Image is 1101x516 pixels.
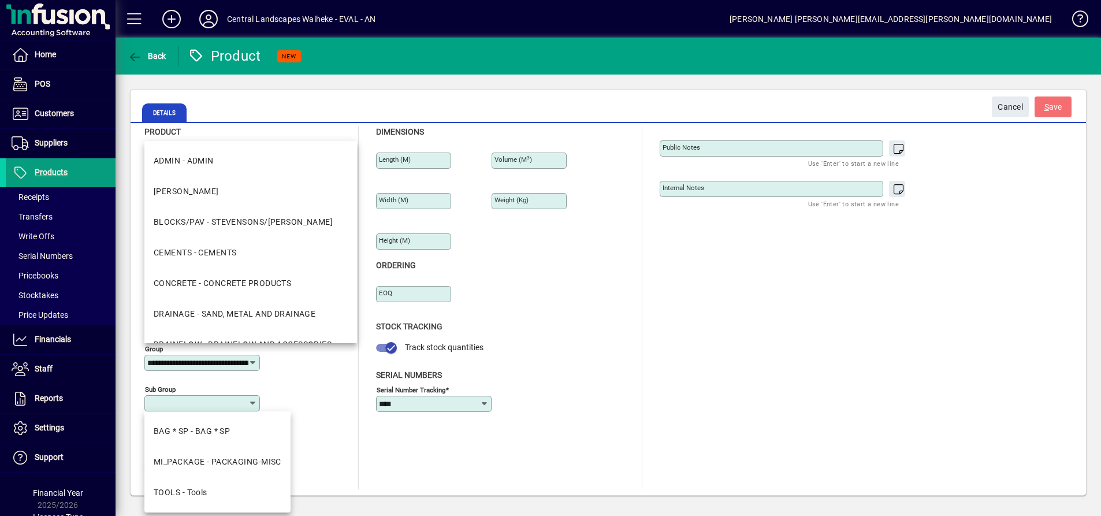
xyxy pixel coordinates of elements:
span: Financial Year [33,488,83,498]
a: Settings [6,414,116,443]
span: ave [1044,98,1062,117]
mat-hint: Use 'Enter' to start a new line [808,197,899,210]
span: Write Offs [12,232,54,241]
mat-label: Serial Number tracking [377,385,445,394]
mat-option: DRAINAGE - SAND, METAL AND DRAINAGE [144,299,357,329]
span: Stock Tracking [376,322,442,331]
div: MI_PACKAGE - PACKAGING-MISC [154,456,281,468]
a: Home [6,40,116,69]
app-page-header-button: Back [116,46,179,66]
div: CONCRETE - CONCRETE PRODUCTS [154,277,291,289]
a: Price Updates [6,305,116,325]
div: Central Landscapes Waiheke - EVAL - AN [227,10,376,28]
span: Product [144,127,181,136]
a: Financials [6,325,116,354]
a: Receipts [6,187,116,207]
span: Dimensions [376,127,424,136]
span: Pricebooks [12,271,58,280]
a: Stocktakes [6,285,116,305]
span: NEW [282,53,296,60]
div: Product [188,47,261,65]
mat-label: Weight (Kg) [494,196,529,204]
span: Receipts [12,192,49,202]
mat-option: BAG * SP - BAG * SP [144,416,291,447]
span: POS [35,79,50,88]
span: Transfers [12,212,53,221]
mat-label: Public Notes [663,143,700,151]
mat-option: DRAINFLOW - DRAINFLOW AND ACCESSORIES [144,329,357,360]
span: Price Updates [12,310,68,320]
button: Profile [190,9,227,29]
a: Serial Numbers [6,246,116,266]
span: Serial Numbers [376,370,442,380]
div: [PERSON_NAME] [154,185,219,198]
span: Cancel [998,98,1023,117]
div: ADMIN - ADMIN [154,155,214,167]
span: Back [128,51,166,61]
button: Back [125,46,169,66]
mat-label: EOQ [379,289,392,297]
span: Details [142,103,187,122]
span: Ordering [376,261,416,270]
div: DRAINAGE - SAND, METAL AND DRAINAGE [154,308,315,320]
mat-option: CEMENTS - CEMENTS [144,237,357,268]
a: Pricebooks [6,266,116,285]
div: [PERSON_NAME] [PERSON_NAME][EMAIL_ADDRESS][PERSON_NAME][DOMAIN_NAME] [730,10,1052,28]
span: Stocktakes [12,291,58,300]
span: Products [35,168,68,177]
mat-label: Volume (m ) [494,155,532,164]
mat-label: Internal Notes [663,184,704,192]
span: Financials [35,335,71,344]
mat-option: BARKS - BARKS [144,176,357,207]
span: Suppliers [35,138,68,147]
div: DRAINFLOW - DRAINFLOW AND ACCESSORIES [154,339,332,351]
span: Home [35,50,56,59]
a: Customers [6,99,116,128]
a: Knowledge Base [1063,2,1087,40]
a: Write Offs [6,227,116,246]
div: BAG * SP - BAG * SP [154,425,230,437]
span: Settings [35,423,64,432]
a: Reports [6,384,116,413]
a: Support [6,443,116,472]
mat-label: Height (m) [379,236,410,244]
mat-hint: Use 'Enter' to start a new line [808,157,899,170]
span: Support [35,452,64,462]
sup: 3 [527,155,530,161]
mat-option: CONCRETE - CONCRETE PRODUCTS [144,268,357,299]
span: Track stock quantities [405,343,483,352]
mat-option: TOOLS - Tools [144,477,291,508]
div: BLOCKS/PAV - STEVENSONS/[PERSON_NAME] [154,216,333,228]
mat-option: MI_PACKAGE - PACKAGING-MISC [144,447,291,477]
mat-label: Group [145,345,163,353]
button: Cancel [992,96,1029,117]
span: Reports [35,394,63,403]
mat-option: BLOCKS/PAV - STEVENSONS/FIRTH [144,207,357,237]
mat-label: Sub group [145,385,176,394]
div: TOOLS - Tools [154,487,207,499]
button: Add [153,9,190,29]
a: Staff [6,355,116,384]
span: Customers [35,109,74,118]
mat-label: Length (m) [379,155,411,164]
a: POS [6,70,116,99]
span: S [1044,102,1049,112]
mat-label: Width (m) [379,196,408,204]
span: Serial Numbers [12,251,73,261]
mat-option: ADMIN - ADMIN [144,146,357,176]
a: Suppliers [6,129,116,158]
button: Save [1035,96,1072,117]
div: CEMENTS - CEMENTS [154,247,236,259]
a: Transfers [6,207,116,227]
span: Staff [35,364,53,373]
